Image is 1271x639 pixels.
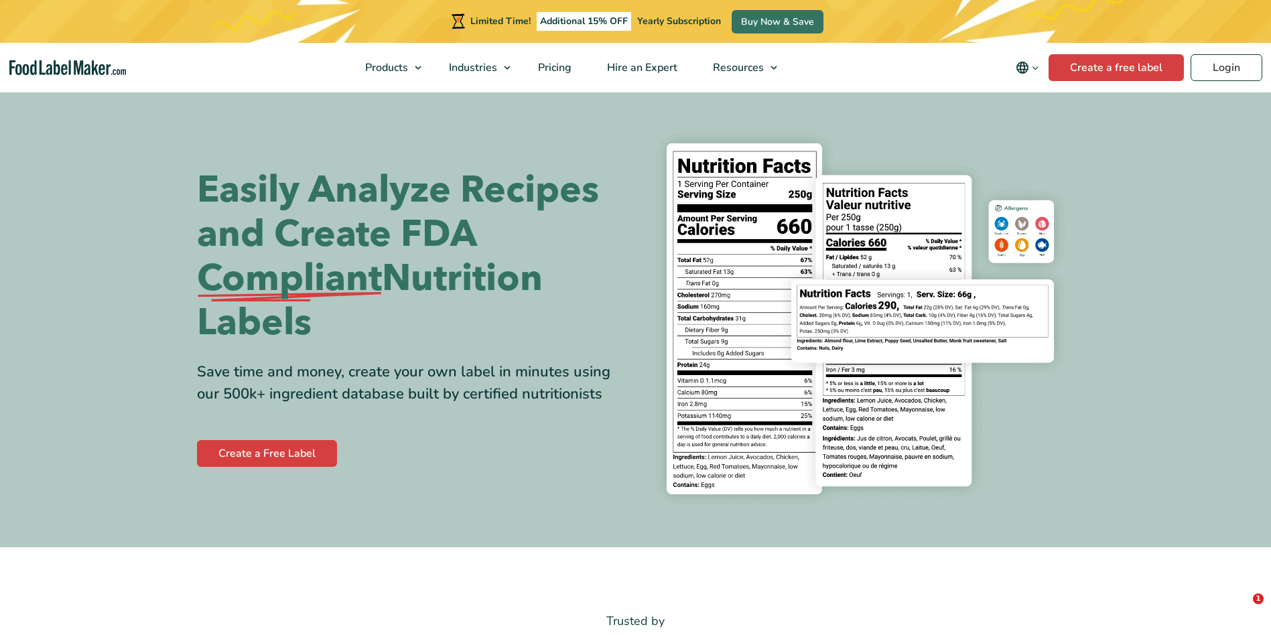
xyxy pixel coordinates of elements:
[9,60,126,76] a: Food Label Maker homepage
[197,257,382,301] span: Compliant
[1225,593,1258,626] iframe: Intercom live chat
[361,60,409,75] span: Products
[1006,54,1049,81] button: Change language
[603,60,679,75] span: Hire an Expert
[197,168,626,345] h1: Easily Analyze Recipes and Create FDA Nutrition Labels
[197,612,1075,631] p: Trusted by
[537,12,631,31] span: Additional 15% OFF
[470,15,531,27] span: Limited Time!
[445,60,498,75] span: Industries
[348,43,428,92] a: Products
[590,43,692,92] a: Hire an Expert
[732,10,823,33] a: Buy Now & Save
[534,60,573,75] span: Pricing
[197,440,337,467] a: Create a Free Label
[695,43,784,92] a: Resources
[431,43,517,92] a: Industries
[1191,54,1262,81] a: Login
[1253,593,1264,604] span: 1
[637,15,721,27] span: Yearly Subscription
[709,60,765,75] span: Resources
[1049,54,1184,81] a: Create a free label
[197,361,626,405] div: Save time and money, create your own label in minutes using our 500k+ ingredient database built b...
[521,43,586,92] a: Pricing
